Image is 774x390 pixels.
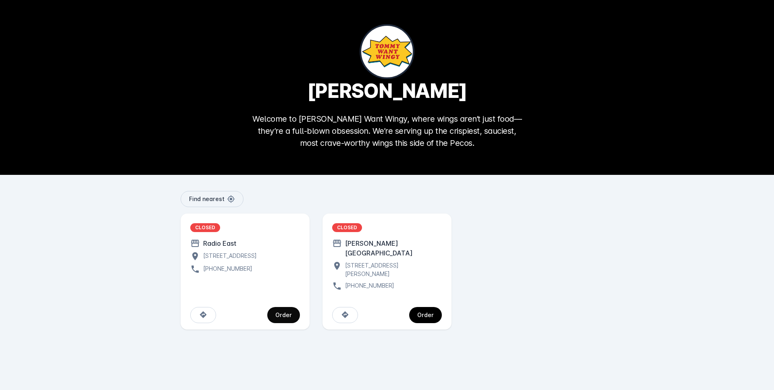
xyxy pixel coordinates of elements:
span: Find nearest [189,196,225,202]
div: [PERSON_NAME][GEOGRAPHIC_DATA] [342,239,442,258]
button: continue [267,307,300,323]
button: continue [409,307,442,323]
div: CLOSED [332,223,362,232]
div: [STREET_ADDRESS][PERSON_NAME] [342,261,442,278]
div: [PHONE_NUMBER] [200,264,252,274]
div: CLOSED [190,223,220,232]
div: Radio East [200,239,236,248]
div: Order [417,312,434,318]
div: [STREET_ADDRESS] [200,251,257,261]
div: [PHONE_NUMBER] [342,281,394,291]
div: Order [275,312,292,318]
